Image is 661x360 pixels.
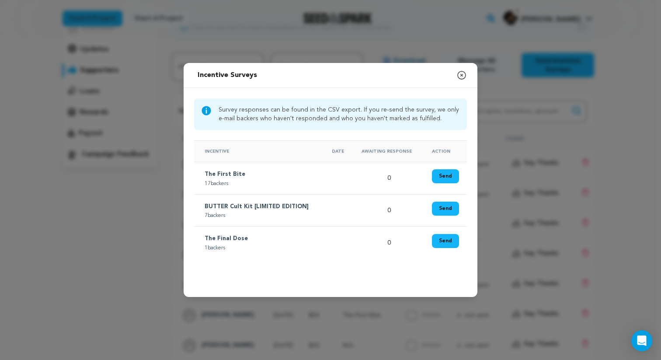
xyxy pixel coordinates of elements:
[631,330,652,351] div: Open Intercom Messenger
[198,70,257,80] div: Incentive Surveys
[205,212,316,219] p: backers
[362,206,416,215] p: 0
[432,169,459,183] button: Send
[194,140,321,162] th: Incentive
[205,245,316,252] p: backers
[205,169,316,180] p: The First Bite
[351,140,421,162] th: Awaiting Response
[205,202,316,213] p: BUTTER Cult Kit [LIMITED EDITION]
[219,105,460,123] p: Survey responses can be found in the CSV export. If you re-send the survey, we only e-mail backer...
[205,213,208,218] span: 7
[362,174,416,182] p: 0
[421,140,467,162] th: Action
[362,238,416,247] p: 0
[205,234,316,245] p: The Final Dose
[432,202,459,216] button: Send
[205,180,316,187] p: backers
[321,140,351,162] th: Date
[205,245,208,251] span: 1
[205,181,211,186] span: 17
[432,234,459,248] button: Send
